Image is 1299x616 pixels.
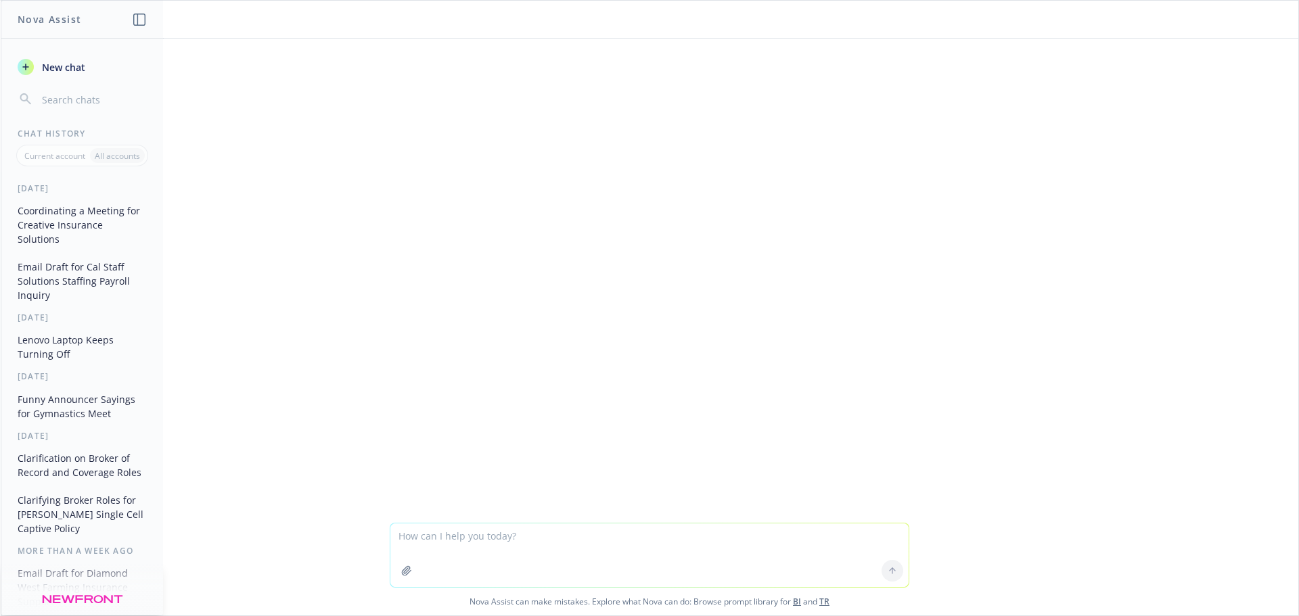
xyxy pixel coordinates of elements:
[6,588,1293,615] span: Nova Assist can make mistakes. Explore what Nova can do: Browse prompt library for and
[1,183,163,194] div: [DATE]
[39,90,147,109] input: Search chats
[12,256,152,306] button: Email Draft for Cal Staff Solutions Staffing Payroll Inquiry
[39,60,85,74] span: New chat
[12,388,152,425] button: Funny Announcer Sayings for Gymnastics Meet
[12,329,152,365] button: Lenovo Laptop Keeps Turning Off
[12,55,152,79] button: New chat
[12,199,152,250] button: Coordinating a Meeting for Creative Insurance Solutions
[1,312,163,323] div: [DATE]
[95,150,140,162] p: All accounts
[1,128,163,139] div: Chat History
[1,430,163,442] div: [DATE]
[793,596,801,607] a: BI
[12,489,152,540] button: Clarifying Broker Roles for [PERSON_NAME] Single Cell Captive Policy
[1,545,163,556] div: More than a week ago
[1,371,163,382] div: [DATE]
[18,12,81,26] h1: Nova Assist
[12,562,152,613] button: Email Draft for Diamond West Farming Insurance Support
[24,150,85,162] p: Current account
[12,447,152,483] button: Clarification on Broker of Record and Coverage Roles
[819,596,829,607] a: TR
